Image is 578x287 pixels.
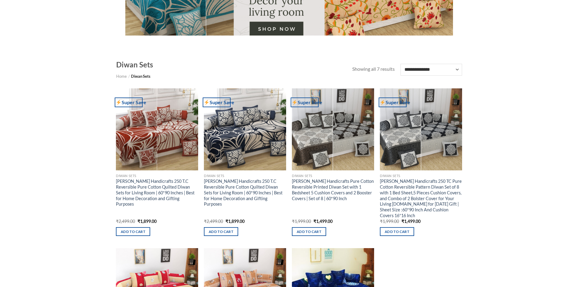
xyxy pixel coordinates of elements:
[292,88,374,170] img: Cotton diwan sets
[380,179,462,218] a: [PERSON_NAME] Handicrafts 250 TC Pure Cotton Reversible Pattern Diwan Set of 8 with 1 Bed Sheet,5...
[137,219,157,224] bdi: 1,899.00
[116,219,135,224] bdi: 2,499.00
[204,88,286,170] img: ethnic diwan sets.
[292,219,295,224] span: ₹
[225,219,245,224] bdi: 1,899.00
[116,74,127,79] a: Home
[137,219,140,224] span: ₹
[380,88,462,170] img: Blue diwan set
[401,64,462,76] select: Shop order
[204,219,223,224] bdi: 2,499.00
[401,219,421,224] bdi: 1,499.00
[116,60,353,69] h1: Diwan Sets
[380,219,383,224] span: ₹
[204,174,286,178] p: Diwan Sets
[116,88,198,170] img: luxury diwan set
[401,219,404,224] span: ₹
[116,73,353,79] nav: Breadcrumb
[292,219,311,224] bdi: 1,999.00
[380,174,462,178] p: Diwan Sets
[204,219,207,224] span: ₹
[204,227,238,236] a: Add to cart: “Kritarth Handicrafts 250 T.C Reversible Pure Cotton Quilted Diwan Sets for Living R...
[352,65,395,73] p: Showing all 7 results
[380,219,399,224] bdi: 1,999.00
[116,174,198,178] p: Diwan Sets
[292,174,374,178] p: Diwan Sets
[292,179,374,201] a: [PERSON_NAME] Handicrafts Pure Cotton Reversible Printed Diwan Set with 1 Bedsheet 5 Cushion Cove...
[128,74,130,79] span: /
[204,179,286,207] a: [PERSON_NAME] Handicrafts 250 T.C Reversible Pure Cotton Quilted Diwan Sets for Living Room | 60*...
[380,227,414,236] a: Add to cart: “Kritarth Handicrafts 250 TC Pure Cotton Reversible Pattern Diwan Set of 8 with 1 Be...
[116,219,119,224] span: ₹
[116,227,150,236] a: Add to cart: “Kritarth Handicrafts 250 T.C Reversible Pure Cotton Quilted Diwan Sets for Living R...
[313,219,333,224] bdi: 1,499.00
[116,179,198,207] a: [PERSON_NAME] Handicrafts 250 T.C Reversible Pure Cotton Quilted Diwan Sets for Living Room | 60*...
[225,219,228,224] span: ₹
[292,227,326,236] a: Add to cart: “Kritarth Handicrafts Pure Cotton Reversible Printed Diwan Set with 1 Bedsheet 5 Cus...
[313,219,316,224] span: ₹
